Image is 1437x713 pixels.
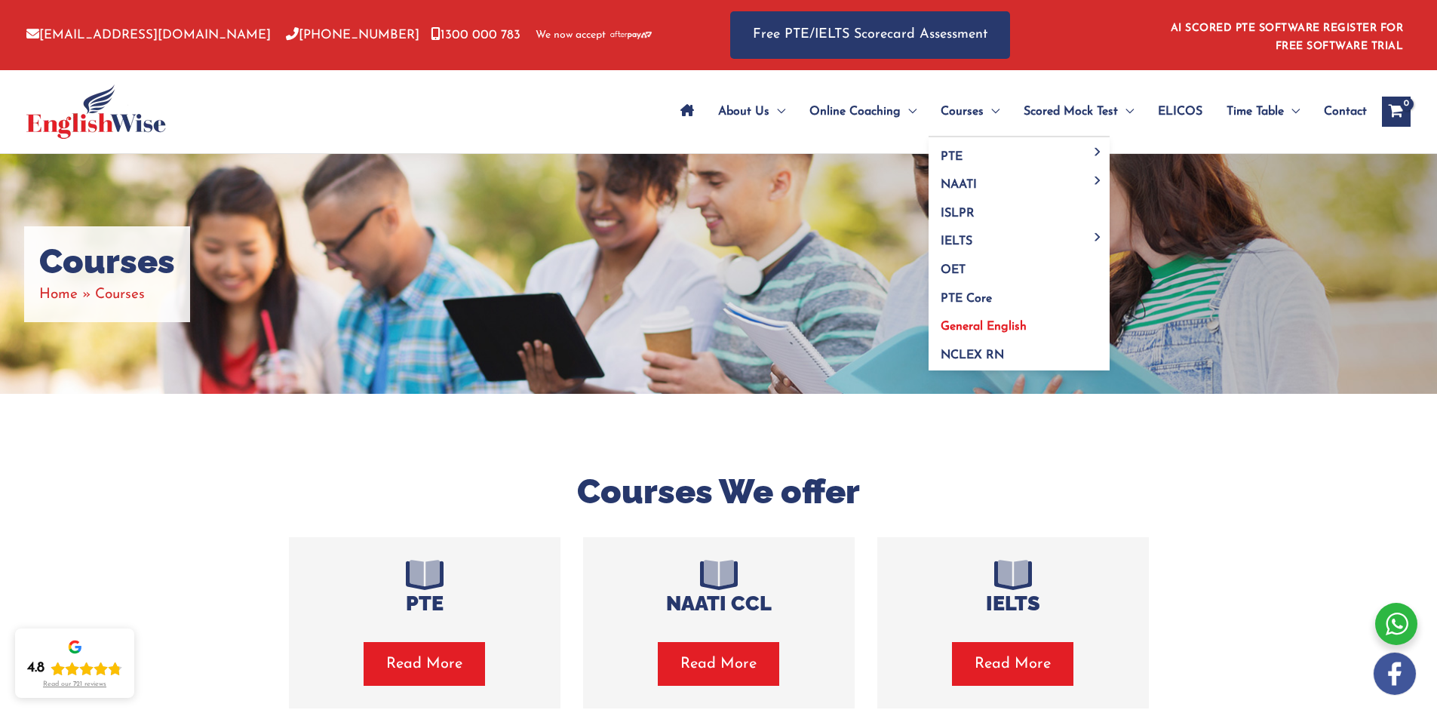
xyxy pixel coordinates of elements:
a: [EMAIL_ADDRESS][DOMAIN_NAME] [26,29,271,41]
span: PTE Core [941,293,992,305]
img: cropped-ew-logo [26,85,166,139]
button: Read More [658,642,779,686]
span: Menu Toggle [1089,148,1107,156]
span: Menu Toggle [1284,85,1300,138]
span: We now accept [536,28,606,43]
span: Read More [975,653,1051,675]
img: Afterpay-Logo [610,31,652,39]
span: Contact [1324,85,1367,138]
span: IELTS [941,235,972,247]
button: Read More [952,642,1073,686]
a: View Shopping Cart, empty [1382,97,1411,127]
a: Scored Mock TestMenu Toggle [1012,85,1146,138]
a: Home [39,287,78,302]
h4: IELTS [900,592,1126,616]
a: [PHONE_NUMBER] [286,29,419,41]
span: Menu Toggle [901,85,917,138]
a: Contact [1312,85,1367,138]
span: PTE [941,151,963,163]
span: Read More [386,653,462,675]
div: Rating: 4.8 out of 5 [27,659,122,678]
a: PTEMenu Toggle [929,137,1110,166]
aside: Header Widget 1 [1162,11,1411,60]
a: ELICOS [1146,85,1214,138]
span: ISLPR [941,207,975,220]
button: Read More [364,642,485,686]
span: General English [941,321,1027,333]
h2: Courses We offer [278,470,1160,515]
h4: NAATI CCL [606,592,832,616]
span: Menu Toggle [769,85,785,138]
a: PTE Core [929,279,1110,308]
span: OET [941,264,966,276]
span: Menu Toggle [1089,232,1107,241]
span: About Us [718,85,769,138]
span: ELICOS [1158,85,1202,138]
span: Read More [680,653,757,675]
a: Online CoachingMenu Toggle [797,85,929,138]
div: 4.8 [27,659,45,678]
span: Menu Toggle [1118,85,1134,138]
a: IELTSMenu Toggle [929,223,1110,251]
h1: Courses [39,241,175,282]
span: Courses [95,287,145,302]
a: OET [929,251,1110,280]
a: General English [929,308,1110,337]
span: Scored Mock Test [1024,85,1118,138]
a: AI SCORED PTE SOFTWARE REGISTER FOR FREE SOFTWARE TRIAL [1171,23,1404,52]
nav: Breadcrumbs [39,282,175,307]
a: NAATIMenu Toggle [929,166,1110,195]
img: white-facebook.png [1374,653,1416,695]
a: CoursesMenu Toggle [929,85,1012,138]
a: NCLEX RN [929,336,1110,370]
a: Free PTE/IELTS Scorecard Assessment [730,11,1010,59]
span: NCLEX RN [941,349,1004,361]
span: Time Table [1227,85,1284,138]
a: Time TableMenu Toggle [1214,85,1312,138]
span: Menu Toggle [1089,176,1107,184]
nav: Site Navigation: Main Menu [668,85,1367,138]
a: About UsMenu Toggle [706,85,797,138]
h4: PTE [312,592,538,616]
span: Menu Toggle [984,85,999,138]
span: Courses [941,85,984,138]
span: Online Coaching [809,85,901,138]
div: Read our 721 reviews [43,681,106,689]
a: ISLPR [929,194,1110,223]
a: 1300 000 783 [431,29,520,41]
span: NAATI [941,179,977,191]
